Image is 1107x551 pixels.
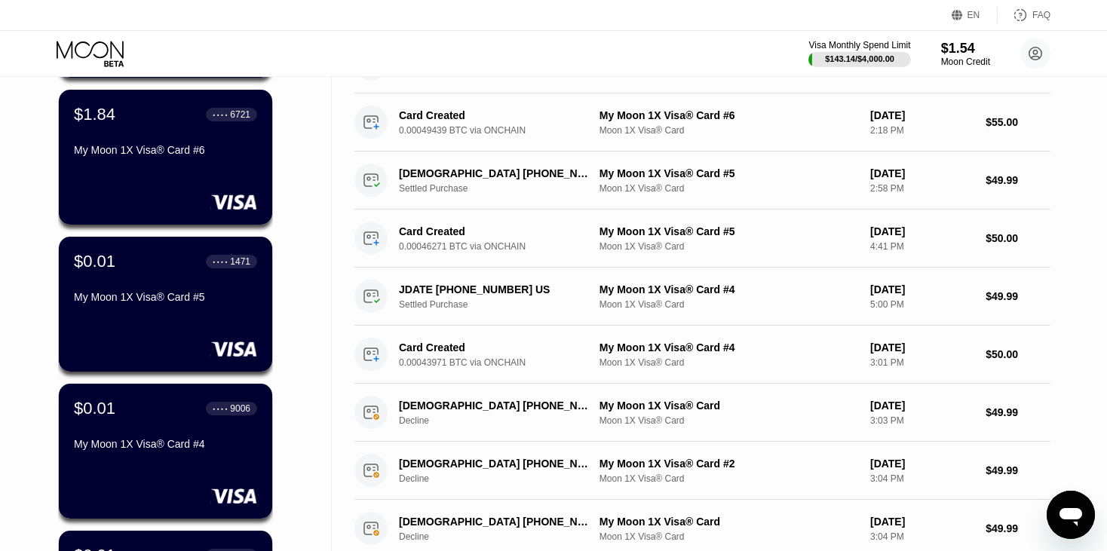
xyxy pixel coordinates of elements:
[808,40,910,67] div: Visa Monthly Spend Limit$143.14/$4,000.00
[941,41,990,57] div: $1.54
[74,105,115,124] div: $1.84
[399,531,609,542] div: Decline
[213,406,228,411] div: ● ● ● ●
[599,357,858,368] div: Moon 1X Visa® Card
[599,167,858,179] div: My Moon 1X Visa® Card #5
[213,112,228,117] div: ● ● ● ●
[1047,491,1095,539] iframe: Button to launch messaging window
[599,125,858,136] div: Moon 1X Visa® Card
[74,399,115,418] div: $0.01
[599,531,858,542] div: Moon 1X Visa® Card
[599,183,858,194] div: Moon 1X Visa® Card
[986,116,1050,128] div: $55.00
[399,241,609,252] div: 0.00046271 BTC via ONCHAIN
[399,357,609,368] div: 0.00043971 BTC via ONCHAIN
[399,341,593,354] div: Card Created
[399,473,609,484] div: Decline
[230,109,250,120] div: 6721
[230,256,250,267] div: 1471
[399,125,609,136] div: 0.00049439 BTC via ONCHAIN
[986,522,1050,534] div: $49.99
[952,8,998,23] div: EN
[870,241,974,252] div: 4:41 PM
[399,415,609,426] div: Decline
[986,348,1050,360] div: $50.00
[354,384,1050,442] div: [DEMOGRAPHIC_DATA] [PHONE_NUMBER] USDeclineMy Moon 1X Visa® CardMoon 1X Visa® Card[DATE]3:03 PM$4...
[230,403,250,414] div: 9006
[986,406,1050,418] div: $49.99
[399,458,593,470] div: [DEMOGRAPHIC_DATA] [PHONE_NUMBER] US
[870,183,974,194] div: 2:58 PM
[870,357,974,368] div: 3:01 PM
[825,54,894,63] div: $143.14 / $4,000.00
[599,473,858,484] div: Moon 1X Visa® Card
[998,8,1050,23] div: FAQ
[870,415,974,426] div: 3:03 PM
[399,225,593,237] div: Card Created
[986,232,1050,244] div: $50.00
[870,399,974,412] div: [DATE]
[599,109,858,121] div: My Moon 1X Visa® Card #6
[74,144,257,156] div: My Moon 1X Visa® Card #6
[399,399,593,412] div: [DEMOGRAPHIC_DATA] [PHONE_NUMBER] US
[870,125,974,136] div: 2:18 PM
[870,473,974,484] div: 3:04 PM
[354,268,1050,326] div: JDATE [PHONE_NUMBER] USSettled PurchaseMy Moon 1X Visa® Card #4Moon 1X Visa® Card[DATE]5:00 PM$49.99
[74,291,257,303] div: My Moon 1X Visa® Card #5
[941,57,990,67] div: Moon Credit
[354,326,1050,384] div: Card Created0.00043971 BTC via ONCHAINMy Moon 1X Visa® Card #4Moon 1X Visa® Card[DATE]3:01 PM$50.00
[599,241,858,252] div: Moon 1X Visa® Card
[870,299,974,310] div: 5:00 PM
[59,384,272,519] div: $0.01● ● ● ●9006My Moon 1X Visa® Card #4
[399,299,609,310] div: Settled Purchase
[354,93,1050,152] div: Card Created0.00049439 BTC via ONCHAINMy Moon 1X Visa® Card #6Moon 1X Visa® Card[DATE]2:18 PM$55.00
[986,290,1050,302] div: $49.99
[599,341,858,354] div: My Moon 1X Visa® Card #4
[870,341,974,354] div: [DATE]
[1032,10,1050,20] div: FAQ
[986,174,1050,186] div: $49.99
[354,442,1050,500] div: [DEMOGRAPHIC_DATA] [PHONE_NUMBER] USDeclineMy Moon 1X Visa® Card #2Moon 1X Visa® Card[DATE]3:04 P...
[354,210,1050,268] div: Card Created0.00046271 BTC via ONCHAINMy Moon 1X Visa® Card #5Moon 1X Visa® Card[DATE]4:41 PM$50.00
[941,41,990,67] div: $1.54Moon Credit
[870,225,974,237] div: [DATE]
[599,458,858,470] div: My Moon 1X Visa® Card #2
[870,458,974,470] div: [DATE]
[399,167,593,179] div: [DEMOGRAPHIC_DATA] [PHONE_NUMBER] US
[399,183,609,194] div: Settled Purchase
[967,10,980,20] div: EN
[59,237,272,372] div: $0.01● ● ● ●1471My Moon 1X Visa® Card #5
[354,152,1050,210] div: [DEMOGRAPHIC_DATA] [PHONE_NUMBER] USSettled PurchaseMy Moon 1X Visa® Card #5Moon 1X Visa® Card[DA...
[74,438,257,450] div: My Moon 1X Visa® Card #4
[399,109,593,121] div: Card Created
[74,252,115,271] div: $0.01
[213,259,228,264] div: ● ● ● ●
[599,283,858,295] div: My Moon 1X Visa® Card #4
[599,399,858,412] div: My Moon 1X Visa® Card
[599,516,858,528] div: My Moon 1X Visa® Card
[870,167,974,179] div: [DATE]
[870,283,974,295] div: [DATE]
[986,464,1050,476] div: $49.99
[870,531,974,542] div: 3:04 PM
[599,299,858,310] div: Moon 1X Visa® Card
[399,516,593,528] div: [DEMOGRAPHIC_DATA] [PHONE_NUMBER] US
[808,40,910,51] div: Visa Monthly Spend Limit
[399,283,593,295] div: JDATE [PHONE_NUMBER] US
[599,415,858,426] div: Moon 1X Visa® Card
[59,90,272,225] div: $1.84● ● ● ●6721My Moon 1X Visa® Card #6
[870,516,974,528] div: [DATE]
[599,225,858,237] div: My Moon 1X Visa® Card #5
[870,109,974,121] div: [DATE]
